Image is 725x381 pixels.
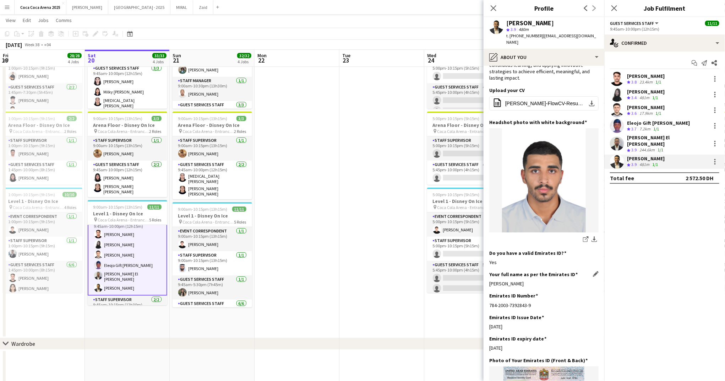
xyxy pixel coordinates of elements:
[149,129,162,134] span: 2 Roles
[67,53,82,58] span: 28/28
[98,217,149,222] span: Coca Cola Arena - Entrance F
[68,59,81,64] div: 4 Jobs
[631,162,637,167] span: 3.9
[3,52,9,59] span: Fri
[627,134,708,147] div: [PERSON_NAME] El [PERSON_NAME]
[3,213,82,237] app-card-role: Event Correspondent1/11:00pm-10:15pm (9h15m)[PERSON_NAME]
[173,161,252,199] app-card-role: Guest Services Staff2/29:45am-10:00pm (12h15m)[MEDICAL_DATA][PERSON_NAME][PERSON_NAME] [PERSON_NAME]
[173,275,252,300] app-card-role: Guest Services Staff1/19:45am-5:30pm (7h45m)[PERSON_NAME]
[23,17,31,23] span: Edit
[604,34,725,52] div: Confirmed
[65,129,77,134] span: 2 Roles
[23,42,41,47] span: Week 38
[489,128,599,232] img: IMG_2211.jpeg
[3,188,82,293] div: 1:00pm-10:15pm (9h15m)10/10Level 1 - Disney On Ice Coca Cola Arena - Entrance F4 RolesEvent Corre...
[65,205,77,210] span: 4 Roles
[173,112,252,199] app-job-card: 9:00am-10:15pm (13h15m)3/3Arena Floor - Disney On Ice Coca Cola Arena - Entrance F2 RolesStaff Su...
[427,237,507,261] app-card-role: Staff Supervisor4A0/15:00pm-10:15pm (5h15m)
[152,116,162,121] span: 3/3
[652,162,658,167] app-skills-label: 1/1
[489,280,599,287] div: [PERSON_NAME]
[610,21,654,26] span: Guest Services Staff
[56,17,72,23] span: Comms
[3,136,82,161] app-card-role: Staff Supervisor1/11:00pm-10:15pm (9h15m)[PERSON_NAME]
[3,261,82,339] app-card-role: Guest Services Staff6/61:45pm-10:00pm (8h15m)[PERSON_NAME][PERSON_NAME]
[489,119,587,125] h3: Headshot photo with white background
[44,42,51,47] div: +04
[178,116,228,121] span: 9:00am-10:15pm (13h15m)
[170,0,193,14] button: MIRAL
[173,122,252,128] h3: Arena Floor - Disney On Ice
[88,161,167,197] app-card-role: Guest Services Staff2/29:45am-10:00pm (12h15m)[PERSON_NAME][PERSON_NAME] [PERSON_NAME]
[433,192,480,197] span: 5:00pm-10:15pm (5h15m)
[173,77,252,101] app-card-role: Staff Manager1/19:00am-10:30pm (13h30m)[PERSON_NAME]
[6,17,16,23] span: View
[6,41,22,48] div: [DATE]
[638,147,656,153] div: 244.6km
[505,101,585,106] span: [PERSON_NAME]-FlowCV-Resume-20250227.pdf
[638,79,654,85] div: 23.4km
[427,188,507,293] app-job-card: 5:00pm-10:15pm (5h15m)1/10Level 1 - Disney On Ice Coca Cola Arena - Entrance F4 RolesEvent Corres...
[88,296,167,330] app-card-role: Staff Supervisor2/29:45am-10:15pm (12h30m)
[638,162,651,168] div: 481m
[3,59,82,83] app-card-role: Staff Supervisor1/11:00pm-10:15pm (9h15m)[PERSON_NAME]
[489,314,544,321] h3: Emirates ID Issue Date
[178,206,228,212] span: 9:00am-10:15pm (13h15m)
[427,136,507,161] app-card-role: Staff Supervisor4A0/15:00pm-10:15pm (5h15m)
[653,126,659,132] app-skills-label: 1/1
[232,206,246,212] span: 11/11
[3,112,82,185] app-job-card: 1:00pm-10:15pm (9h15m)2/2Arena Floor - Disney On Ice Coca Cola Arena - Entrance F2 RolesStaff Sup...
[11,340,35,347] div: Wardrobe
[236,116,246,121] span: 3/3
[631,95,637,100] span: 3.4
[238,59,251,64] div: 4 Jobs
[88,136,167,161] app-card-role: Staff Supervisor1/19:00am-10:15pm (13h15m)[PERSON_NAME]
[20,16,34,25] a: Edit
[3,198,82,204] h3: Level 1 - Disney On Ice
[631,126,637,132] span: 3.7
[489,336,546,342] h3: Emirates ID expiry date
[3,16,18,25] a: View
[173,136,252,161] app-card-role: Staff Supervisor1/19:00am-10:15pm (13h15m)[PERSON_NAME]
[88,216,167,296] app-card-role: Guest Services Staff6/69:45am-10:00pm (12h15m)[PERSON_NAME][PERSON_NAME][PERSON_NAME]Eleojo Gift ...
[427,198,507,204] h3: Level 1 - Disney On Ice
[705,21,719,26] span: 11/11
[484,4,604,13] h3: Profile
[627,120,690,126] div: Eleojo Gift [PERSON_NAME]
[93,204,143,210] span: 9:00am-10:15pm (13h15m)
[88,52,96,59] span: Sat
[152,53,167,58] span: 33/33
[173,227,252,251] app-card-role: Event Correspondent1/19:00am-10:15pm (13h15m)[PERSON_NAME]
[506,33,543,38] span: t. [PHONE_NUMBER]
[638,111,654,117] div: 17.9km
[88,200,167,305] app-job-card: 9:00am-10:15pm (13h15m)11/11Level 1 - Disney On Ice Coca Cola Arena - Entrance F5 Roles9:45am-6:0...
[15,0,66,14] button: Coca Coca Arena 2025
[149,217,162,222] span: 5 Roles
[484,49,604,66] div: About you
[427,83,507,138] app-card-role: Guest Services Staff41A0/45:45pm-10:00pm (4h15m)
[627,155,665,162] div: [PERSON_NAME]
[427,52,436,59] span: Wed
[88,112,167,197] div: 9:00am-10:15pm (13h15m)3/3Arena Floor - Disney On Ice Coca Cola Arena - Entrance F2 RolesStaff Su...
[193,0,213,14] button: Zaid
[87,56,96,64] span: 20
[426,56,436,64] span: 24
[88,210,167,217] h3: Level 1 - Disney On Ice
[427,213,507,237] app-card-role: Event Correspondent1/15:00pm-10:15pm (5h15m)[PERSON_NAME]
[427,161,507,185] app-card-role: Guest Services Staff47A0/15:45pm-10:00pm (4h15m)
[631,111,637,116] span: 3.6
[173,300,252,375] app-card-role: Guest Services Staff6/69:45am-10:00pm (12h15m)
[256,56,267,64] span: 22
[173,202,252,307] app-job-card: 9:00am-10:15pm (13h15m)11/11Level 1 - Disney On Ice Coca Cola Arena - Entrance F5 RolesEvent Corr...
[234,219,246,225] span: 5 Roles
[13,129,65,134] span: Coca Cola Arena - Entrance F
[489,323,599,330] div: [DATE]
[93,116,143,121] span: 9:00am-10:15pm (13h15m)
[638,95,651,101] div: 481m
[38,17,49,23] span: Jobs
[489,302,599,308] div: 784-2003-7392843-9
[2,56,9,64] span: 19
